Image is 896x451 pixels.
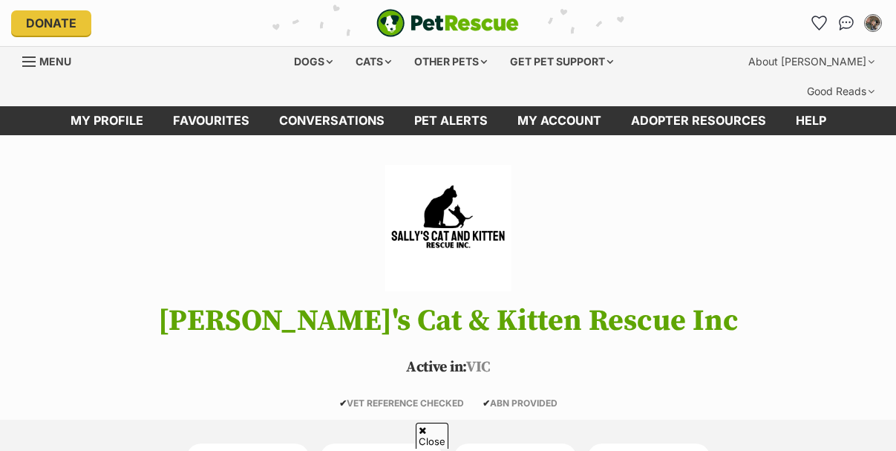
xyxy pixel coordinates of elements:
button: My account [861,11,885,35]
span: ABN PROVIDED [483,398,557,409]
span: VET REFERENCE CHECKED [339,398,464,409]
div: About [PERSON_NAME] [738,47,885,77]
a: Favourites [158,106,264,135]
span: Active in: [406,358,466,377]
icon: ✔ [339,398,347,409]
img: logo-e224e6f780fb5917bec1dbf3a21bbac754714ae5b6737aabdf751b685950b380.svg [376,9,519,37]
a: My account [503,106,616,135]
div: Get pet support [500,47,624,77]
div: Other pets [404,47,497,77]
a: Pet alerts [399,106,503,135]
div: Cats [345,47,402,77]
ul: Account quick links [808,11,885,35]
icon: ✔ [483,398,490,409]
a: conversations [264,106,399,135]
img: chat-41dd97257d64d25036548639549fe6c8038ab92f7586957e7f3b1b290dea8141.svg [839,16,854,30]
a: Menu [22,47,82,74]
a: My profile [56,106,158,135]
a: Donate [11,10,91,36]
div: Dogs [284,47,343,77]
a: Help [781,106,841,135]
a: Favourites [808,11,831,35]
a: PetRescue [376,9,519,37]
img: Byron Trichardt profile pic [866,16,880,30]
a: Adopter resources [616,106,781,135]
img: Sally's Cat & Kitten Rescue Inc [363,165,532,291]
a: Conversations [834,11,858,35]
div: Good Reads [797,77,885,106]
span: Close [416,423,448,449]
span: Menu [39,55,71,68]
